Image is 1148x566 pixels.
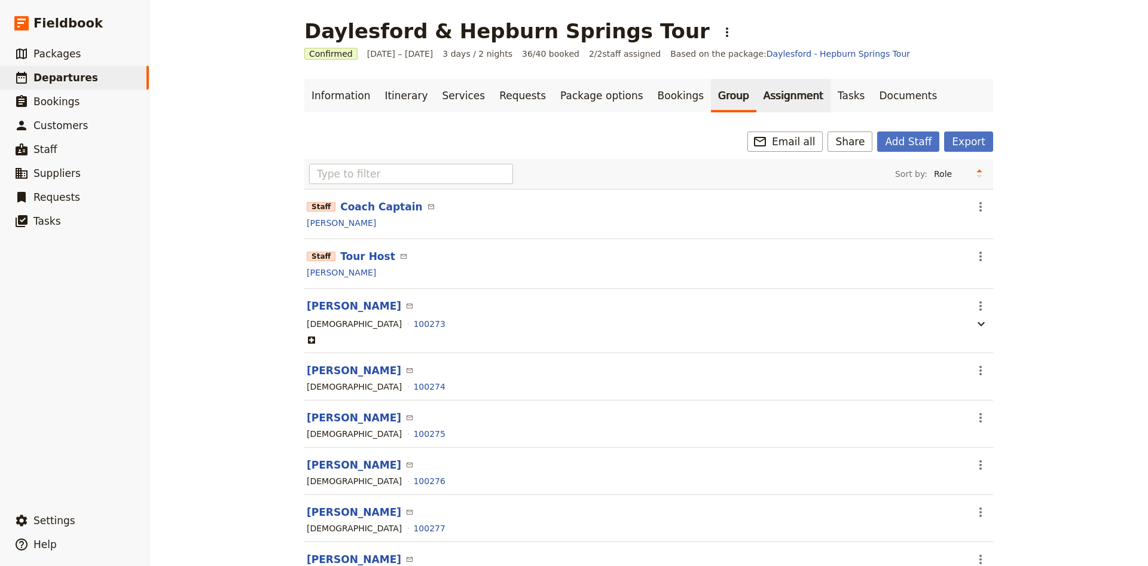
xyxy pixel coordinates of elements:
[970,360,991,381] button: Actions
[717,22,737,42] button: Actions
[413,381,445,393] button: 100274
[33,143,57,155] span: Staff
[340,249,395,264] button: Tour Host
[307,252,335,261] span: Staff
[406,458,413,470] a: Email Valerie Lewis
[307,458,401,472] button: [PERSON_NAME]
[307,363,401,378] button: [PERSON_NAME]
[970,246,991,267] button: Actions
[553,79,650,112] a: Package options
[401,300,413,312] span: ​
[970,455,991,475] button: Actions
[747,131,823,152] button: ​Email all
[401,365,413,377] span: ​
[970,502,991,522] button: Actions
[970,197,991,217] button: Actions
[304,79,377,112] a: Information
[307,267,376,279] a: [PERSON_NAME]
[33,14,103,32] span: Fieldbook
[944,131,993,152] button: Export
[307,318,402,330] div: [DEMOGRAPHIC_DATA]
[304,48,358,60] span: Confirmed
[756,79,831,112] a: Assignment
[772,134,815,149] span: Email all
[309,164,513,184] input: Type to filter
[413,318,445,330] button: 100273
[970,296,991,316] button: Actions
[307,202,335,212] span: Staff
[395,250,407,262] span: ​
[33,539,57,550] span: Help
[929,165,970,183] select: Sort by:
[401,412,413,424] span: ​
[33,191,80,203] span: Requests
[970,165,988,183] button: Change sort direction
[406,411,413,423] a: Email Jan Barnhill
[492,79,553,112] a: Requests
[651,79,711,112] a: Bookings
[767,49,910,59] a: Daylesford - Hepburn Springs Tour
[367,48,433,60] span: [DATE] – [DATE]
[307,522,402,534] div: [DEMOGRAPHIC_DATA]
[435,79,493,112] a: Services
[406,506,413,518] a: Email Sandra Smith
[711,79,756,112] a: Group
[307,475,402,487] div: [DEMOGRAPHIC_DATA]
[307,411,401,425] button: [PERSON_NAME]
[428,200,435,212] a: Email Wayne Priest
[33,72,98,84] span: Departures
[340,200,422,214] button: Coach Captain
[670,48,910,60] span: Based on the package:
[828,131,872,152] button: Share
[307,428,402,440] div: [DEMOGRAPHIC_DATA]
[970,408,991,428] button: Actions
[304,19,710,43] h1: Daylesford & Hepburn Springs Tour
[33,215,61,227] span: Tasks
[307,381,402,393] div: [DEMOGRAPHIC_DATA]
[401,506,413,518] span: ​
[400,250,407,262] a: Email Linda Priest
[895,168,927,180] span: Sort by:
[406,553,413,565] a: Email Judy Lewis
[377,79,435,112] a: Itinerary
[33,167,81,179] span: Suppliers
[33,120,88,131] span: Customers
[423,201,435,213] span: ​
[401,553,413,565] span: ​
[589,48,661,60] span: 2 / 2 staff assigned
[307,505,401,519] button: [PERSON_NAME]
[522,48,579,60] span: 36/40 booked
[413,428,445,440] button: 100275
[877,131,939,152] button: Add Staff
[33,96,80,108] span: Bookings
[307,299,401,313] button: [PERSON_NAME]
[33,515,75,527] span: Settings
[413,475,445,487] button: 100276
[406,299,413,311] a: Email Shirley Jenkins
[442,48,512,60] span: 3 days / 2 nights
[872,79,944,112] a: Documents
[307,217,376,229] a: [PERSON_NAME]
[831,79,872,112] a: Tasks
[33,48,81,60] span: Packages
[401,459,413,471] span: ​
[413,522,445,534] button: 100277
[406,364,413,376] a: Email Elsie Connors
